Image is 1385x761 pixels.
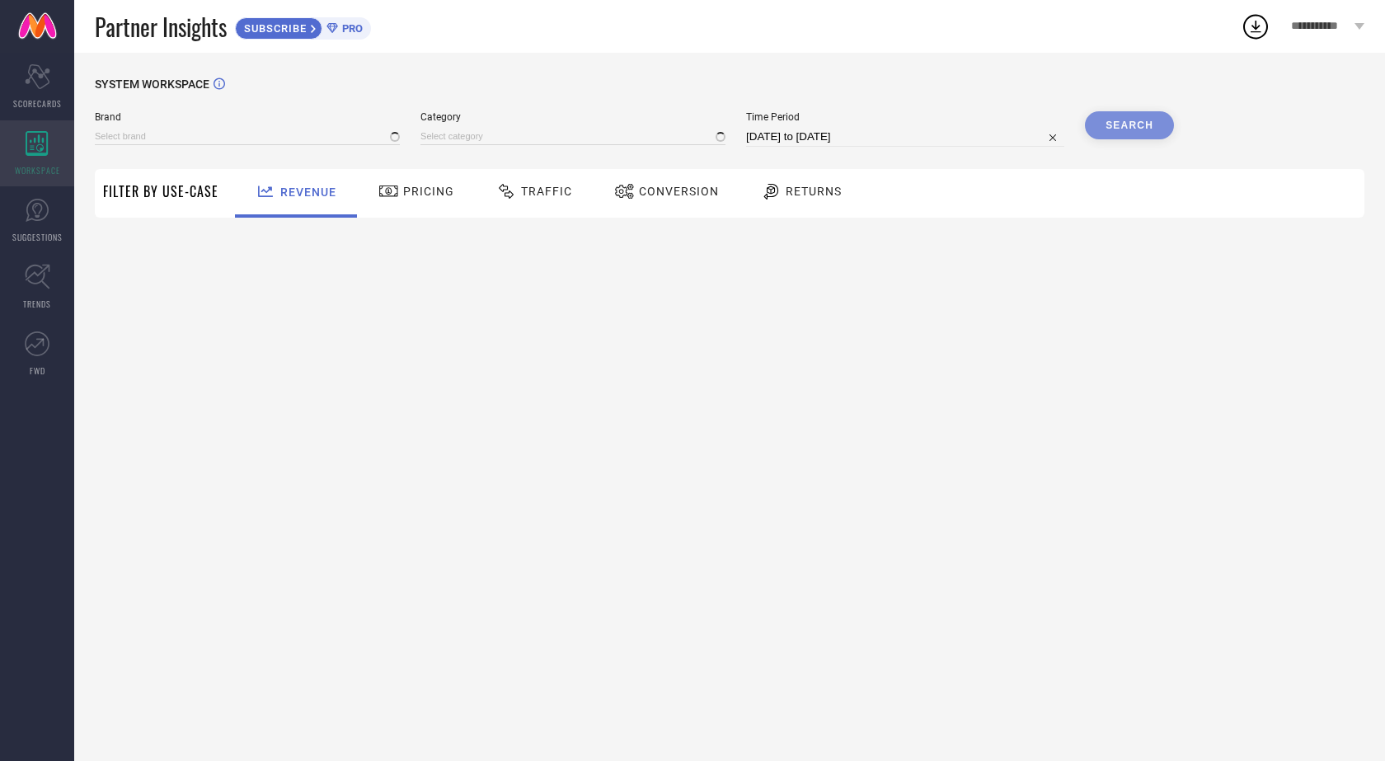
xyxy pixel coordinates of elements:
input: Select brand [95,128,400,145]
input: Select category [420,128,725,145]
span: Brand [95,111,400,123]
a: SUBSCRIBEPRO [235,13,371,40]
span: Category [420,111,725,123]
span: Time Period [746,111,1064,123]
span: SYSTEM WORKSPACE [95,78,209,91]
span: Revenue [280,186,336,199]
span: TRENDS [23,298,51,310]
span: SUBSCRIBE [236,22,311,35]
span: Partner Insights [95,10,227,44]
input: Select time period [746,127,1064,147]
span: Pricing [403,185,454,198]
span: Returns [786,185,842,198]
span: WORKSPACE [15,164,60,176]
span: Filter By Use-Case [103,181,218,201]
span: SCORECARDS [13,97,62,110]
span: PRO [338,22,363,35]
span: SUGGESTIONS [12,231,63,243]
span: FWD [30,364,45,377]
div: Open download list [1241,12,1270,41]
span: Traffic [521,185,572,198]
span: Conversion [639,185,719,198]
